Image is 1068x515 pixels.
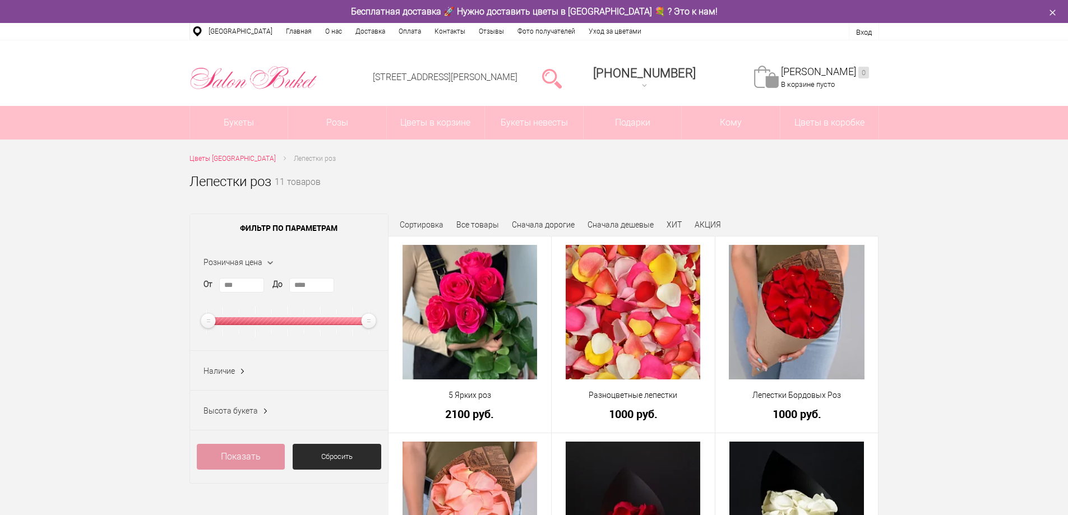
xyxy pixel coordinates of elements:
span: Розничная цена [204,258,262,267]
span: Сортировка [400,220,443,229]
img: Разноцветные лепестки [566,245,700,379]
span: Наличие [204,366,235,375]
a: [GEOGRAPHIC_DATA] [202,23,279,40]
a: [STREET_ADDRESS][PERSON_NAME] [373,72,517,82]
a: Контакты [428,23,472,40]
a: Цветы в корзине [387,106,485,140]
span: Высота букета [204,406,258,415]
a: ХИТ [667,220,682,229]
a: 1000 руб. [723,408,871,420]
label: До [272,279,283,290]
a: Подарки [584,106,682,140]
a: Букеты [190,106,288,140]
a: Все товары [456,220,499,229]
span: В корзине пусто [781,80,835,89]
div: Бесплатная доставка 🚀 Нужно доставить цветы в [GEOGRAPHIC_DATA] 💐 ? Это к нам! [181,6,887,17]
a: Оплата [392,23,428,40]
img: Цветы Нижний Новгород [189,63,318,92]
a: Букеты невесты [485,106,583,140]
a: 5 Ярких роз [396,389,544,401]
a: Разноцветные лепестки [559,389,708,401]
a: Сначала дорогие [512,220,575,229]
img: Лепестки Бордовых Роз [729,245,864,379]
span: Цветы [GEOGRAPHIC_DATA] [189,155,276,163]
a: [PERSON_NAME] [781,66,869,78]
a: Розы [288,106,386,140]
a: [PHONE_NUMBER] [586,62,702,94]
a: Главная [279,23,318,40]
a: Цветы в коробке [780,106,879,140]
h1: Лепестки роз [189,171,271,192]
a: 1000 руб. [559,408,708,420]
a: О нас [318,23,349,40]
a: Показать [197,444,285,470]
a: Цветы [GEOGRAPHIC_DATA] [189,153,276,165]
a: Сбросить [293,444,381,470]
span: Фильтр по параметрам [190,214,388,242]
a: АКЦИЯ [695,220,721,229]
ins: 0 [858,67,869,78]
a: Доставка [349,23,392,40]
a: Вход [856,28,872,36]
a: 2100 руб. [396,408,544,420]
span: [PHONE_NUMBER] [593,66,696,80]
label: От [204,279,212,290]
span: Лепестки роз [294,155,336,163]
a: Сначала дешевые [588,220,654,229]
a: Лепестки Бордовых Роз [723,389,871,401]
small: 11 товаров [275,178,321,205]
span: Кому [682,106,780,140]
a: Фото получателей [511,23,582,40]
img: 5 Ярких роз [403,245,537,379]
a: Отзывы [472,23,511,40]
a: Уход за цветами [582,23,648,40]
